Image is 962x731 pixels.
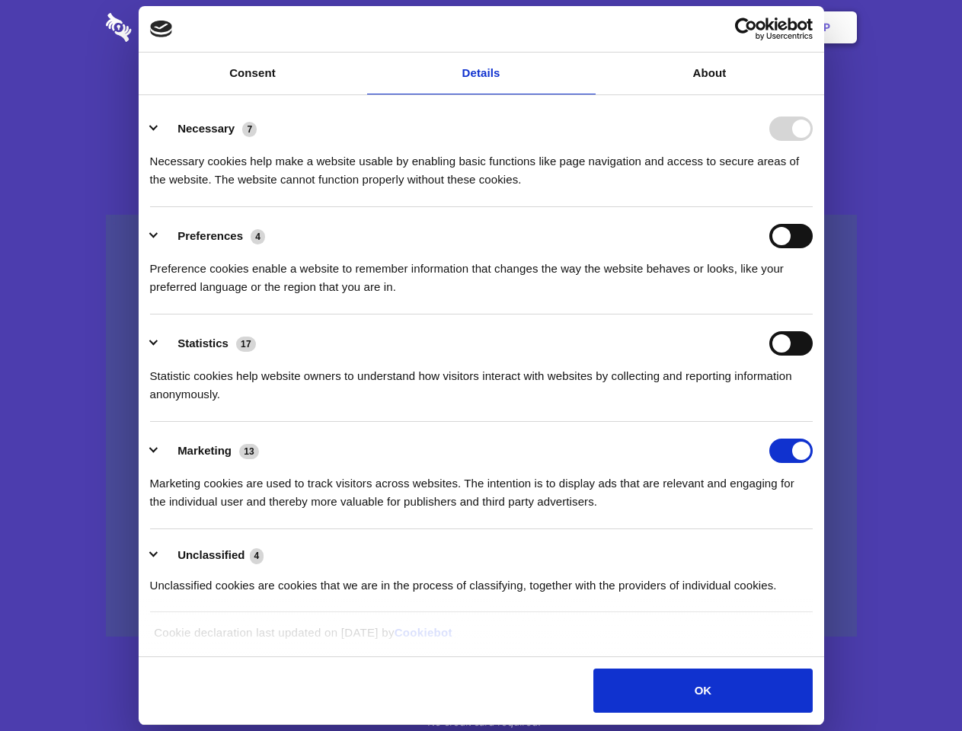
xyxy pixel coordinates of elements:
a: Details [367,53,596,94]
a: About [596,53,824,94]
span: 4 [251,229,265,244]
h4: Auto-redaction of sensitive data, encrypted data sharing and self-destructing private chats. Shar... [106,139,857,189]
a: Contact [618,4,688,51]
a: Login [691,4,757,51]
div: Necessary cookies help make a website usable by enabling basic functions like page navigation and... [150,141,813,189]
span: 4 [250,548,264,563]
a: Cookiebot [395,626,452,639]
span: 17 [236,337,256,352]
img: logo-wordmark-white-trans-d4663122ce5f474addd5e946df7df03e33cb6a1c49d2221995e7729f52c070b2.svg [106,13,236,42]
label: Preferences [177,229,243,242]
div: Unclassified cookies are cookies that we are in the process of classifying, together with the pro... [150,565,813,595]
button: OK [593,669,812,713]
span: 13 [239,444,259,459]
a: Consent [139,53,367,94]
a: Usercentrics Cookiebot - opens in a new window [679,18,813,40]
label: Necessary [177,122,235,135]
label: Marketing [177,444,232,457]
span: 7 [242,122,257,137]
div: Statistic cookies help website owners to understand how visitors interact with websites by collec... [150,356,813,404]
div: Preference cookies enable a website to remember information that changes the way the website beha... [150,248,813,296]
h1: Eliminate Slack Data Loss. [106,69,857,123]
button: Marketing (13) [150,439,269,463]
label: Statistics [177,337,229,350]
div: Cookie declaration last updated on [DATE] by [142,624,820,653]
button: Necessary (7) [150,117,267,141]
button: Statistics (17) [150,331,266,356]
iframe: Drift Widget Chat Controller [886,655,944,713]
a: Pricing [447,4,513,51]
div: Marketing cookies are used to track visitors across websites. The intention is to display ads tha... [150,463,813,511]
button: Preferences (4) [150,224,275,248]
img: logo [150,21,173,37]
button: Unclassified (4) [150,546,273,565]
a: Wistia video thumbnail [106,215,857,637]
